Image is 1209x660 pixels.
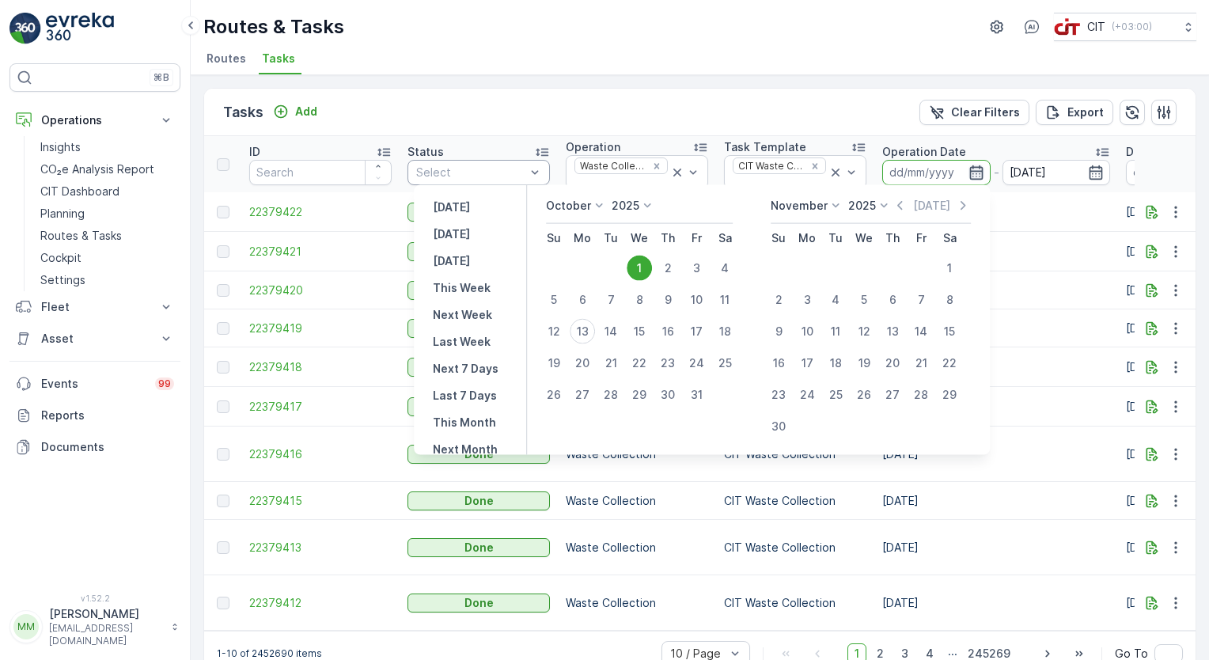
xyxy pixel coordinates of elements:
p: 1-10 of 2452690 items [217,647,322,660]
button: Done [407,281,550,300]
button: Done [407,319,550,338]
button: Next Month [426,440,504,459]
span: 22379412 [249,595,392,611]
th: Thursday [878,224,907,252]
p: Operation Date [882,144,966,160]
div: 31 [684,382,709,408]
div: 14 [598,319,623,344]
button: Add [267,102,324,121]
button: Last Week [426,332,497,351]
p: Clear Filters [951,104,1020,120]
a: Documents [9,431,180,463]
td: [DATE] [874,271,1118,309]
div: 27 [570,382,595,408]
div: 3 [684,256,709,281]
div: 12 [851,319,877,344]
div: 19 [851,351,877,376]
p: Events [41,376,146,392]
div: 27 [880,382,905,408]
div: Remove CIT Waste Collection [806,160,824,173]
p: Last 7 Days [433,388,497,404]
p: ID [249,144,260,160]
button: Fleet [9,291,180,323]
div: 1 [627,256,652,281]
p: Done [464,540,494,556]
a: CO₂e Analysis Report [34,158,180,180]
p: [DATE] [913,198,950,214]
a: 22379422 [249,204,392,220]
p: Next Week [433,307,492,323]
p: Task Template [724,139,806,155]
button: MM[PERSON_NAME][EMAIL_ADDRESS][DOMAIN_NAME] [9,606,180,647]
td: [DATE] [874,309,1118,347]
div: 22 [627,351,652,376]
span: 22379420 [249,283,392,298]
p: October [546,198,591,214]
div: 16 [766,351,791,376]
p: Next Month [433,442,498,457]
div: 12 [541,319,567,344]
p: Settings [40,272,85,288]
p: Insights [40,139,81,155]
a: 22379419 [249,321,392,336]
p: Select [416,165,525,180]
span: 22379416 [249,446,392,462]
th: Sunday [764,224,793,252]
img: cit-logo_pOk6rL0.png [1054,18,1081,36]
a: Planning [34,203,180,225]
div: 22 [937,351,962,376]
div: 15 [937,319,962,344]
th: Tuesday [821,224,850,252]
div: 11 [712,287,737,313]
p: This Month [433,415,496,431]
p: Done [464,493,494,509]
a: Settings [34,269,180,291]
p: Reports [41,408,174,423]
button: This Week [426,279,497,298]
p: Operations [41,112,149,128]
a: 22379418 [249,359,392,375]
a: Routes & Tasks [34,225,180,247]
td: [DATE] [874,387,1118,427]
div: 15 [627,319,652,344]
div: 26 [851,382,877,408]
th: Saturday [711,224,739,252]
div: Toggle Row Selected [217,448,229,461]
th: Friday [907,224,935,252]
div: 24 [684,351,709,376]
th: Friday [682,224,711,252]
button: Yesterday [426,198,476,217]
div: 23 [766,382,791,408]
p: ⌘B [153,71,169,84]
div: Remove Waste Collection [648,160,665,173]
th: Saturday [935,224,964,252]
p: 2025 [612,198,639,214]
a: 22379421 [249,244,392,260]
a: CIT Dashboard [34,180,180,203]
p: [PERSON_NAME] [49,606,163,622]
p: Last Week [433,334,491,350]
p: CIT Waste Collection [724,595,866,611]
button: Clear Filters [919,100,1029,125]
p: Documents [41,439,174,455]
div: 20 [570,351,595,376]
div: 6 [880,287,905,313]
div: 14 [908,319,934,344]
p: - [994,163,999,182]
p: Waste Collection [566,595,708,611]
div: 29 [627,382,652,408]
div: 4 [823,287,848,313]
button: Done [407,242,550,261]
th: Wednesday [625,224,654,252]
p: 99 [158,377,171,390]
p: Status [407,144,444,160]
td: [DATE] [874,192,1118,232]
p: Waste Collection [566,540,708,556]
a: Cockpit [34,247,180,269]
div: 30 [766,414,791,439]
a: 22379417 [249,399,392,415]
div: 9 [655,287,680,313]
button: Next 7 Days [426,359,505,378]
div: Toggle Row Selected [217,541,229,554]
